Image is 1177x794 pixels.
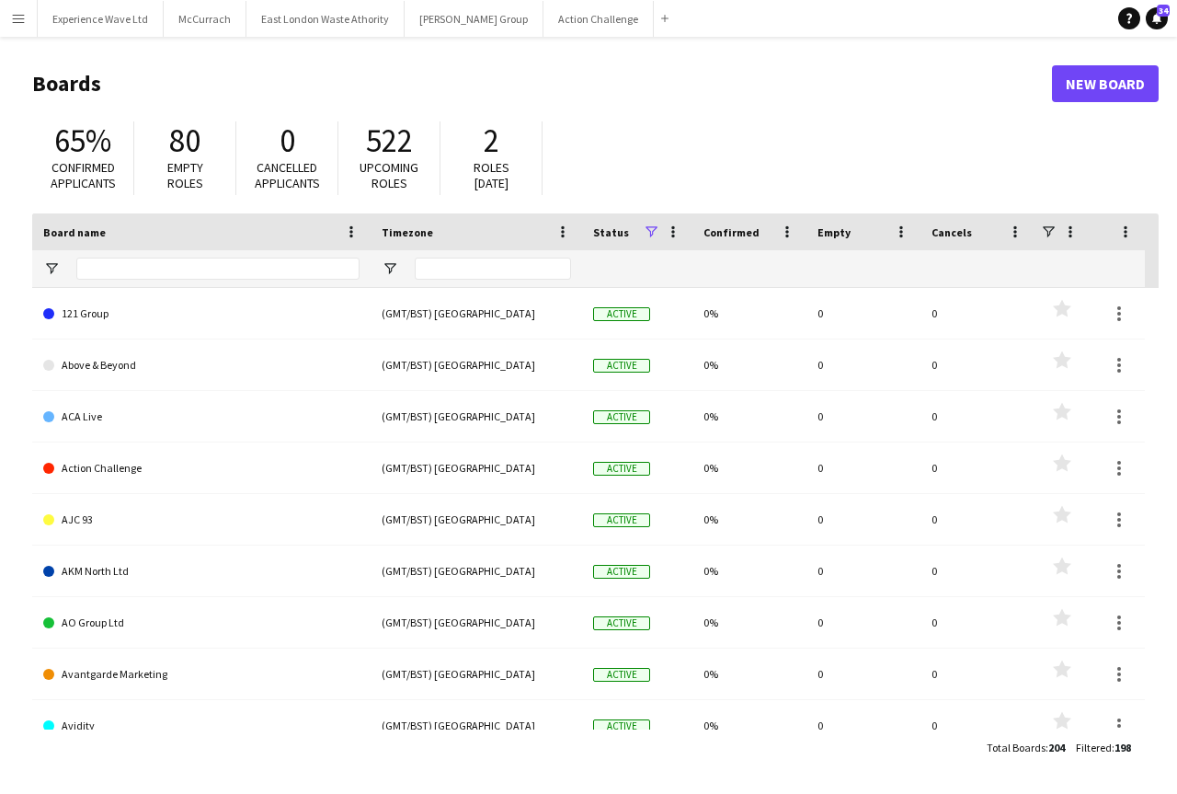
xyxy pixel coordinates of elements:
[593,513,650,527] span: Active
[1052,65,1159,102] a: New Board
[43,649,360,700] a: Avantgarde Marketing
[806,546,920,596] div: 0
[543,1,654,37] button: Action Challenge
[43,443,360,494] a: Action Challenge
[817,225,851,239] span: Empty
[371,494,582,545] div: (GMT/BST) [GEOGRAPHIC_DATA]
[806,288,920,339] div: 0
[1157,5,1170,17] span: 34
[371,649,582,699] div: (GMT/BST) [GEOGRAPHIC_DATA]
[931,225,972,239] span: Cancels
[371,700,582,751] div: (GMT/BST) [GEOGRAPHIC_DATA]
[1048,741,1065,754] span: 204
[371,339,582,390] div: (GMT/BST) [GEOGRAPHIC_DATA]
[76,258,360,280] input: Board name Filter Input
[371,597,582,648] div: (GMT/BST) [GEOGRAPHIC_DATA]
[920,597,1034,648] div: 0
[280,121,295,161] span: 0
[167,159,203,191] span: Empty roles
[43,260,60,277] button: Open Filter Menu
[54,121,111,161] span: 65%
[593,225,629,239] span: Status
[692,700,806,751] div: 0%
[1076,741,1112,754] span: Filtered
[38,1,164,37] button: Experience Wave Ltd
[32,70,1052,98] h1: Boards
[255,159,320,191] span: Cancelled applicants
[692,339,806,390] div: 0%
[692,649,806,699] div: 0%
[806,597,920,648] div: 0
[920,288,1034,339] div: 0
[987,730,1065,765] div: :
[593,719,650,733] span: Active
[51,159,116,191] span: Confirmed applicants
[806,700,920,751] div: 0
[371,443,582,493] div: (GMT/BST) [GEOGRAPHIC_DATA]
[415,258,571,280] input: Timezone Filter Input
[1076,730,1131,765] div: :
[692,443,806,493] div: 0%
[806,443,920,493] div: 0
[692,494,806,545] div: 0%
[371,288,582,339] div: (GMT/BST) [GEOGRAPHIC_DATA]
[806,339,920,390] div: 0
[692,391,806,442] div: 0%
[920,546,1034,596] div: 0
[43,288,360,339] a: 121 Group
[593,307,650,321] span: Active
[987,741,1046,754] span: Total Boards
[164,1,246,37] button: McCurrach
[1114,741,1131,754] span: 198
[246,1,405,37] button: East London Waste Athority
[43,494,360,546] a: AJC 93
[692,288,806,339] div: 0%
[692,546,806,596] div: 0%
[593,565,650,579] span: Active
[593,359,650,373] span: Active
[920,443,1034,493] div: 0
[920,339,1034,390] div: 0
[593,410,650,424] span: Active
[593,616,650,630] span: Active
[474,159,509,191] span: Roles [DATE]
[169,121,200,161] span: 80
[43,339,360,391] a: Above & Beyond
[806,649,920,699] div: 0
[920,649,1034,699] div: 0
[43,546,360,597] a: AKM North Ltd
[360,159,418,191] span: Upcoming roles
[593,668,650,682] span: Active
[43,700,360,752] a: Avidity
[484,121,499,161] span: 2
[405,1,543,37] button: [PERSON_NAME] Group
[920,494,1034,545] div: 0
[43,391,360,443] a: ACA Live
[806,391,920,442] div: 0
[593,462,650,476] span: Active
[920,700,1034,751] div: 0
[371,391,582,442] div: (GMT/BST) [GEOGRAPHIC_DATA]
[43,597,360,649] a: AO Group Ltd
[1146,7,1168,29] a: 34
[692,597,806,648] div: 0%
[382,260,398,277] button: Open Filter Menu
[920,391,1034,442] div: 0
[43,225,106,239] span: Board name
[366,121,413,161] span: 522
[703,225,760,239] span: Confirmed
[371,546,582,596] div: (GMT/BST) [GEOGRAPHIC_DATA]
[806,494,920,545] div: 0
[382,225,433,239] span: Timezone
